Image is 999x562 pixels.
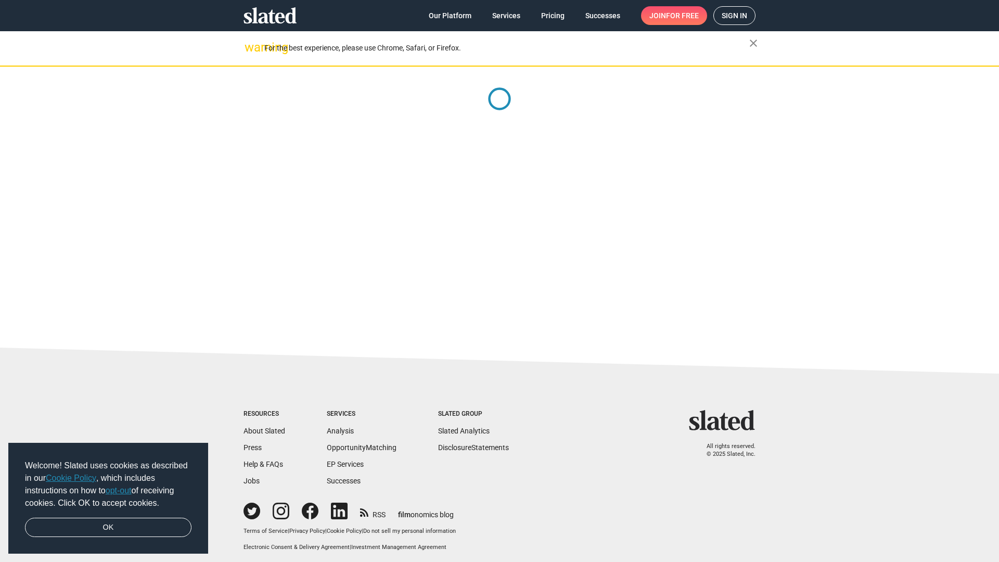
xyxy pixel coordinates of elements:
[484,6,529,25] a: Services
[289,528,325,534] a: Privacy Policy
[106,486,132,495] a: opt-out
[327,427,354,435] a: Analysis
[362,528,363,534] span: |
[360,504,386,520] a: RSS
[264,41,749,55] div: For the best experience, please use Chrome, Safari, or Firefox.
[244,443,262,452] a: Press
[288,528,289,534] span: |
[46,474,96,482] a: Cookie Policy
[649,6,699,25] span: Join
[666,6,699,25] span: for free
[325,528,327,534] span: |
[398,502,454,520] a: filmonomics blog
[492,6,520,25] span: Services
[438,443,509,452] a: DisclosureStatements
[420,6,480,25] a: Our Platform
[327,528,362,534] a: Cookie Policy
[747,37,760,49] mat-icon: close
[25,459,191,509] span: Welcome! Slated uses cookies as described in our , which includes instructions on how to of recei...
[351,544,446,551] a: Investment Management Agreement
[438,410,509,418] div: Slated Group
[244,477,260,485] a: Jobs
[438,427,490,435] a: Slated Analytics
[244,544,350,551] a: Electronic Consent & Delivery Agreement
[245,41,257,54] mat-icon: warning
[327,410,396,418] div: Services
[696,443,755,458] p: All rights reserved. © 2025 Slated, Inc.
[398,510,411,519] span: film
[429,6,471,25] span: Our Platform
[363,528,456,535] button: Do not sell my personal information
[244,410,285,418] div: Resources
[722,7,747,24] span: Sign in
[350,544,351,551] span: |
[244,460,283,468] a: Help & FAQs
[541,6,565,25] span: Pricing
[577,6,629,25] a: Successes
[25,518,191,538] a: dismiss cookie message
[244,528,288,534] a: Terms of Service
[8,443,208,554] div: cookieconsent
[327,460,364,468] a: EP Services
[327,477,361,485] a: Successes
[585,6,620,25] span: Successes
[713,6,755,25] a: Sign in
[533,6,573,25] a: Pricing
[641,6,707,25] a: Joinfor free
[244,427,285,435] a: About Slated
[327,443,396,452] a: OpportunityMatching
